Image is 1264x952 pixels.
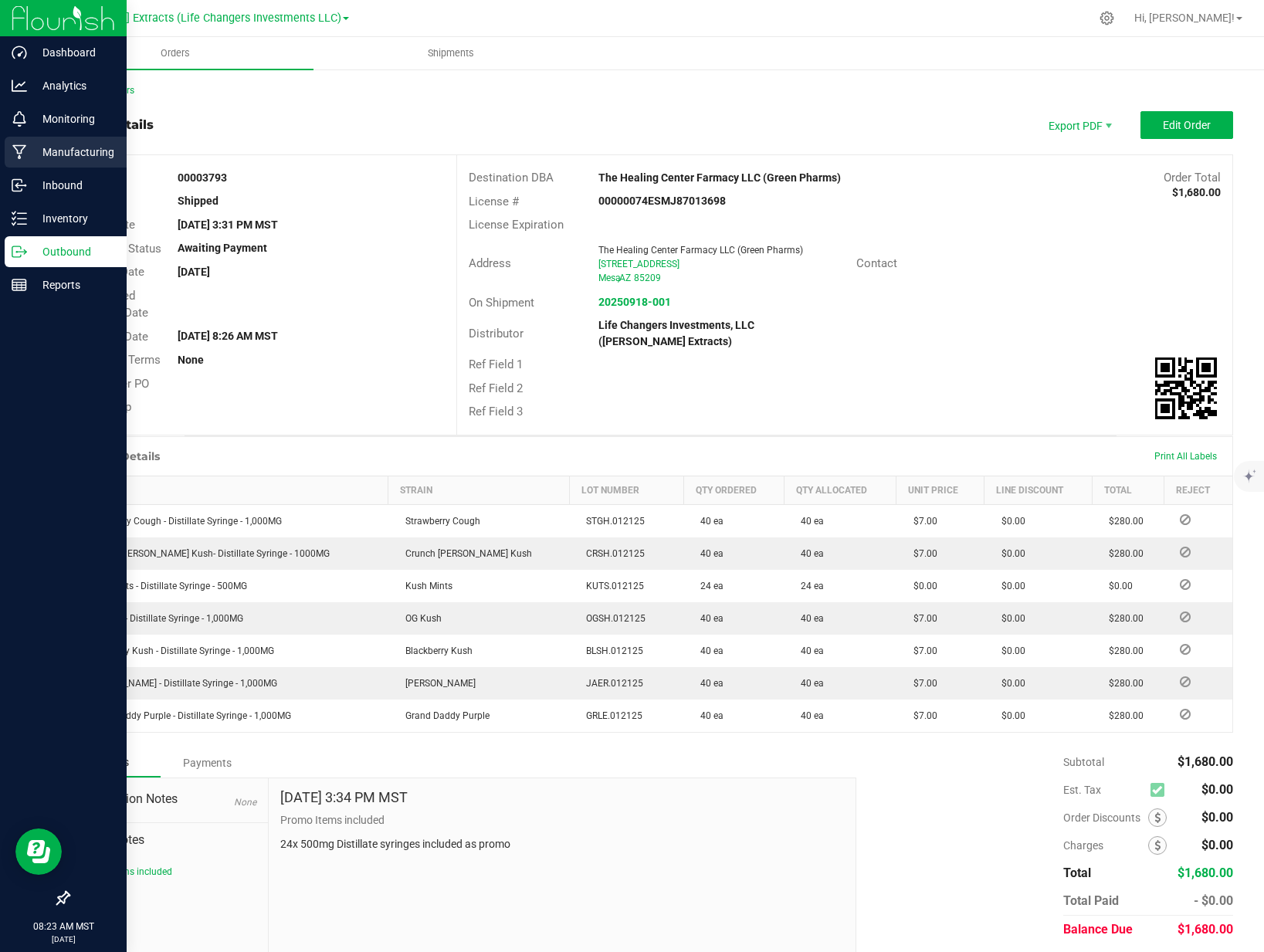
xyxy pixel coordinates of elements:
span: $280.00 [1101,678,1144,689]
strong: 00000074ESMJ87013698 [598,195,726,207]
th: Reject [1164,476,1232,504]
button: Edit Order [1140,111,1233,139]
span: $280.00 [1101,516,1144,527]
span: $7.00 [906,516,937,527]
span: Blackberry Kush - Distillate Syringe - 1,000MG [79,645,274,656]
th: Line Discount [984,476,1093,504]
iframe: Resource center [15,828,62,875]
strong: Life Changers Investments, LLC ([PERSON_NAME] Extracts) [598,319,754,347]
h4: [DATE] 3:34 PM MST [280,790,408,805]
p: 24x 500mg Distillate syringes included as promo [280,836,844,852]
span: Subtotal [1063,756,1104,768]
p: Dashboard [27,43,120,62]
th: Unit Price [896,476,984,504]
span: License Expiration [469,218,564,232]
span: Reject Inventory [1174,515,1197,524]
span: $7.00 [906,645,937,656]
span: Edit Order [1163,119,1211,131]
span: STGH.012125 [578,516,645,527]
span: On Shipment [469,296,534,310]
span: Grand Daddy Purple [398,710,490,721]
span: $0.00 [1201,810,1233,825]
span: Destination DBA [469,171,554,185]
span: Blackberry Kush [398,645,473,656]
span: 40 ea [793,613,824,624]
span: $1,680.00 [1178,922,1233,937]
span: Shipments [407,46,495,60]
span: Reject Inventory [1174,645,1197,654]
strong: The Healing Center Farmacy LLC (Green Pharms) [598,171,841,184]
span: Destination Notes [80,790,256,808]
div: Payments [161,749,253,777]
th: Qty Allocated [784,476,896,504]
span: $0.00 [994,678,1025,689]
strong: None [178,354,204,366]
span: [PERSON_NAME] - Distillate Syringe - 1,000MG [79,678,277,689]
span: $7.00 [906,678,937,689]
span: 40 ea [693,548,723,559]
strong: 00003793 [178,171,227,184]
th: Qty Ordered [683,476,784,504]
span: OG Kush - Distillate Syringe - 1,000MG [79,613,243,624]
span: Strawberry Cough [398,516,480,527]
span: 40 ea [793,516,824,527]
span: Grand Daddy Purple - Distillate Syringe - 1,000MG [79,710,291,721]
inline-svg: Dashboard [12,45,27,60]
span: BLSH.012125 [578,645,643,656]
p: 08:23 AM MST [7,920,120,933]
span: Ref Field 3 [469,405,523,418]
li: Export PDF [1032,111,1125,139]
span: $0.00 [994,710,1025,721]
span: $280.00 [1101,613,1144,624]
span: [PERSON_NAME] Extracts (Life Changers Investments LLC) [45,12,341,25]
p: Manufacturing [27,143,120,161]
span: JAER.012125 [578,678,643,689]
span: Crunch [PERSON_NAME] Kush [398,548,532,559]
span: $0.00 [994,516,1025,527]
span: $0.00 [906,581,937,591]
inline-svg: Inventory [12,211,27,226]
span: The Healing Center Farmacy LLC (Green Pharms) [598,245,803,256]
span: Total Paid [1063,893,1119,908]
span: $7.00 [906,613,937,624]
p: Promo Items included [280,812,844,828]
p: Monitoring [27,110,120,128]
span: Calculate excise tax [1150,779,1171,800]
span: OGSH.012125 [578,613,646,624]
span: 40 ea [693,613,723,624]
span: 40 ea [793,678,824,689]
span: Strawberry Cough - Distillate Syringe - 1,000MG [79,516,282,527]
span: 40 ea [793,548,824,559]
span: Est. Tax [1063,784,1144,796]
span: Balance Due [1063,922,1133,937]
th: Item [69,476,388,504]
span: [PERSON_NAME] [398,678,476,689]
span: [STREET_ADDRESS] [598,259,679,269]
span: None [234,797,256,808]
span: Mesa [598,273,621,283]
span: 85209 [634,273,661,283]
span: Print All Labels [1154,451,1217,462]
span: $280.00 [1101,645,1144,656]
span: $7.00 [906,710,937,721]
span: $280.00 [1101,548,1144,559]
strong: 20250918-001 [598,296,671,308]
span: $0.00 [1201,838,1233,852]
a: Orders [37,37,313,69]
span: $0.00 [994,645,1025,656]
span: 24 ea [693,581,723,591]
span: , [618,273,619,283]
span: Contact [856,256,897,270]
th: Lot Number [569,476,683,504]
span: $0.00 [1201,782,1233,797]
span: 40 ea [693,645,723,656]
span: License # [469,195,519,208]
img: Scan me! [1155,357,1217,419]
span: Kush Mints [398,581,452,591]
span: Order Notes [80,831,256,849]
inline-svg: Outbound [12,244,27,259]
span: $1,680.00 [1178,754,1233,769]
span: AZ [619,273,631,283]
span: Reject Inventory [1174,677,1197,686]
